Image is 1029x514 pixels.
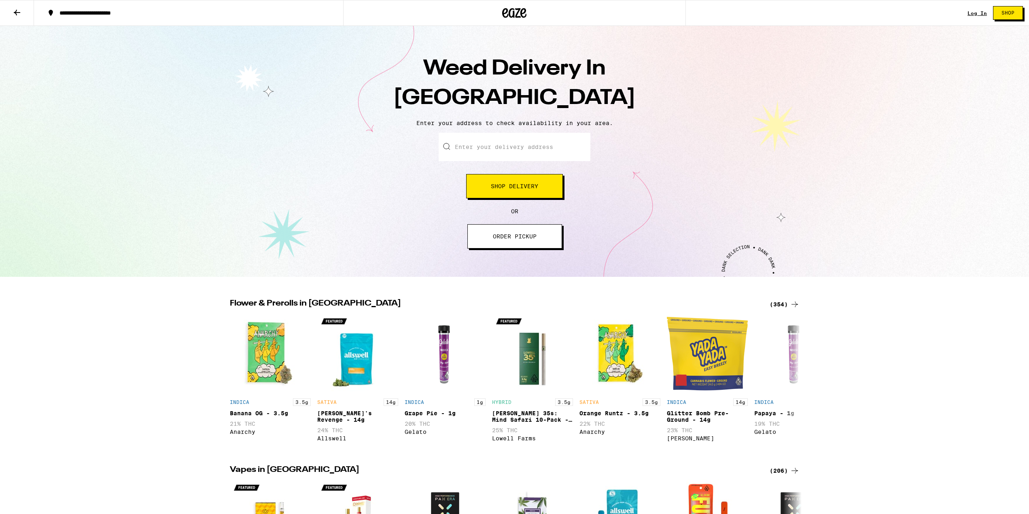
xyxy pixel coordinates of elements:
a: Shop [987,6,1029,20]
div: Open page for Lowell 35s: Mind Safari 10-Pack - 3.5g from Lowell Farms [492,313,573,446]
p: 3.5g [293,398,311,406]
div: [PERSON_NAME] [667,435,748,442]
p: SATIVA [579,399,599,405]
p: 3.5g [643,398,660,406]
span: Shop [1001,11,1014,15]
p: 23% THC [667,427,748,433]
div: [PERSON_NAME]'s Revenge - 14g [317,410,398,423]
div: Papaya - 1g [754,410,835,416]
p: INDICA [667,399,686,405]
p: 3.5g [555,398,573,406]
img: Gelato - Grape Pie - 1g [405,313,486,394]
p: 25% THC [492,427,573,433]
span: OR [511,208,518,215]
div: Lowell Farms [492,435,573,442]
span: ORDER PICKUP [493,234,537,239]
h2: Vapes in [GEOGRAPHIC_DATA] [230,466,760,476]
a: Log In [967,11,987,16]
img: Gelato - Papaya - 1g [754,313,835,394]
p: 14g [733,398,748,406]
div: Anarchy [230,429,311,435]
p: 22% THC [579,421,660,427]
div: Open page for Banana OG - 3.5g from Anarchy [230,313,311,446]
p: SATIVA [317,399,337,405]
p: 21% THC [230,421,311,427]
p: INDICA [230,399,249,405]
input: Enter your delivery address [439,133,590,161]
div: Allswell [317,435,398,442]
a: (206) [770,466,800,476]
p: HYBRID [492,399,511,405]
div: Gelato [754,429,835,435]
div: Glitter Bomb Pre-Ground - 14g [667,410,748,423]
div: Orange Runtz - 3.5g [579,410,660,416]
div: Gelato [405,429,486,435]
div: Open page for Jack's Revenge - 14g from Allswell [317,313,398,446]
span: [GEOGRAPHIC_DATA] [393,88,636,109]
div: Grape Pie - 1g [405,410,486,416]
button: ORDER PICKUP [467,224,562,249]
span: Shop Delivery [491,183,538,189]
div: Open page for Grape Pie - 1g from Gelato [405,313,486,446]
img: Allswell - Jack's Revenge - 14g [317,313,398,394]
a: (354) [770,299,800,309]
p: INDICA [754,399,774,405]
button: Shop [993,6,1023,20]
div: Open page for Orange Runtz - 3.5g from Anarchy [579,313,660,446]
p: Enter your address to check availability in your area. [8,120,1021,126]
p: INDICA [405,399,424,405]
div: Open page for Glitter Bomb Pre-Ground - 14g from Yada Yada [667,313,748,446]
img: Anarchy - Banana OG - 3.5g [230,313,311,394]
div: Open page for Papaya - 1g from Gelato [754,313,835,446]
p: 19% THC [754,421,835,427]
img: Anarchy - Orange Runtz - 3.5g [579,313,660,394]
p: 14g [384,398,398,406]
p: 1g [474,398,486,406]
div: [PERSON_NAME] 35s: Mind Safari 10-Pack - 3.5g [492,410,573,423]
img: Yada Yada - Glitter Bomb Pre-Ground - 14g [667,313,748,394]
p: 24% THC [317,427,398,433]
div: Banana OG - 3.5g [230,410,311,416]
h1: Weed Delivery In [373,54,656,113]
img: Lowell Farms - Lowell 35s: Mind Safari 10-Pack - 3.5g [492,313,573,394]
button: Shop Delivery [466,174,563,198]
div: Anarchy [579,429,660,435]
h2: Flower & Prerolls in [GEOGRAPHIC_DATA] [230,299,760,309]
p: 20% THC [405,421,486,427]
